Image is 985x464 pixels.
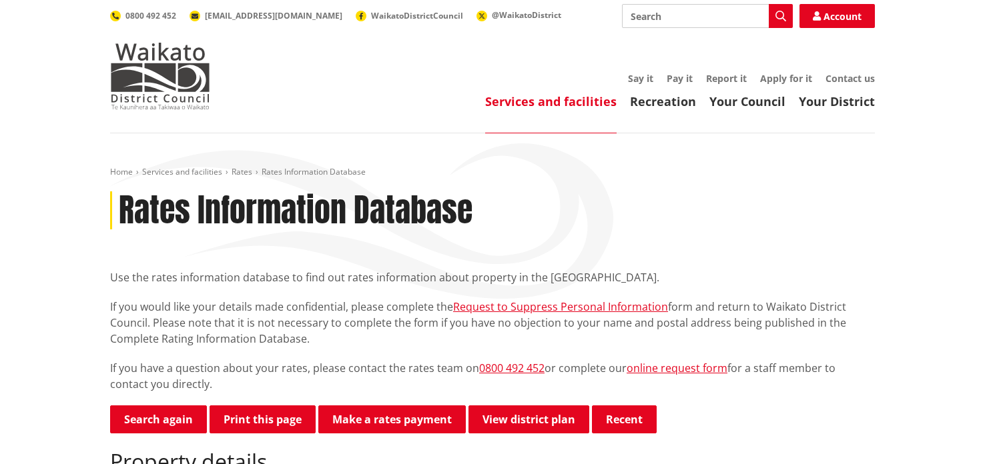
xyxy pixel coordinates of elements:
span: @WaikatoDistrict [492,9,561,21]
a: View district plan [468,405,589,433]
a: Report it [706,72,747,85]
span: 0800 492 452 [125,10,176,21]
a: Services and facilities [485,93,617,109]
a: Your Council [709,93,785,109]
a: 0800 492 452 [479,361,545,375]
a: Say it [628,72,653,85]
h1: Rates Information Database [119,191,472,230]
span: Rates Information Database [262,166,366,177]
img: Waikato District Council - Te Kaunihera aa Takiwaa o Waikato [110,43,210,109]
input: Search input [622,4,793,28]
a: Rates [232,166,252,177]
a: Account [799,4,875,28]
a: Pay it [667,72,693,85]
span: WaikatoDistrictCouncil [371,10,463,21]
a: online request form [627,361,727,375]
a: Search again [110,405,207,433]
a: Your District [799,93,875,109]
a: Recreation [630,93,696,109]
a: Home [110,166,133,177]
p: If you would like your details made confidential, please complete the form and return to Waikato ... [110,299,875,347]
a: Request to Suppress Personal Information [453,299,668,314]
a: 0800 492 452 [110,10,176,21]
a: WaikatoDistrictCouncil [356,10,463,21]
a: Services and facilities [142,166,222,177]
a: Make a rates payment [318,405,466,433]
span: [EMAIL_ADDRESS][DOMAIN_NAME] [205,10,342,21]
p: If you have a question about your rates, please contact the rates team on or complete our for a s... [110,360,875,392]
p: Use the rates information database to find out rates information about property in the [GEOGRAPHI... [110,269,875,285]
a: @WaikatoDistrict [476,9,561,21]
button: Print this page [210,405,316,433]
nav: breadcrumb [110,167,875,178]
button: Recent [592,405,657,433]
a: [EMAIL_ADDRESS][DOMAIN_NAME] [190,10,342,21]
a: Contact us [826,72,875,85]
a: Apply for it [760,72,812,85]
